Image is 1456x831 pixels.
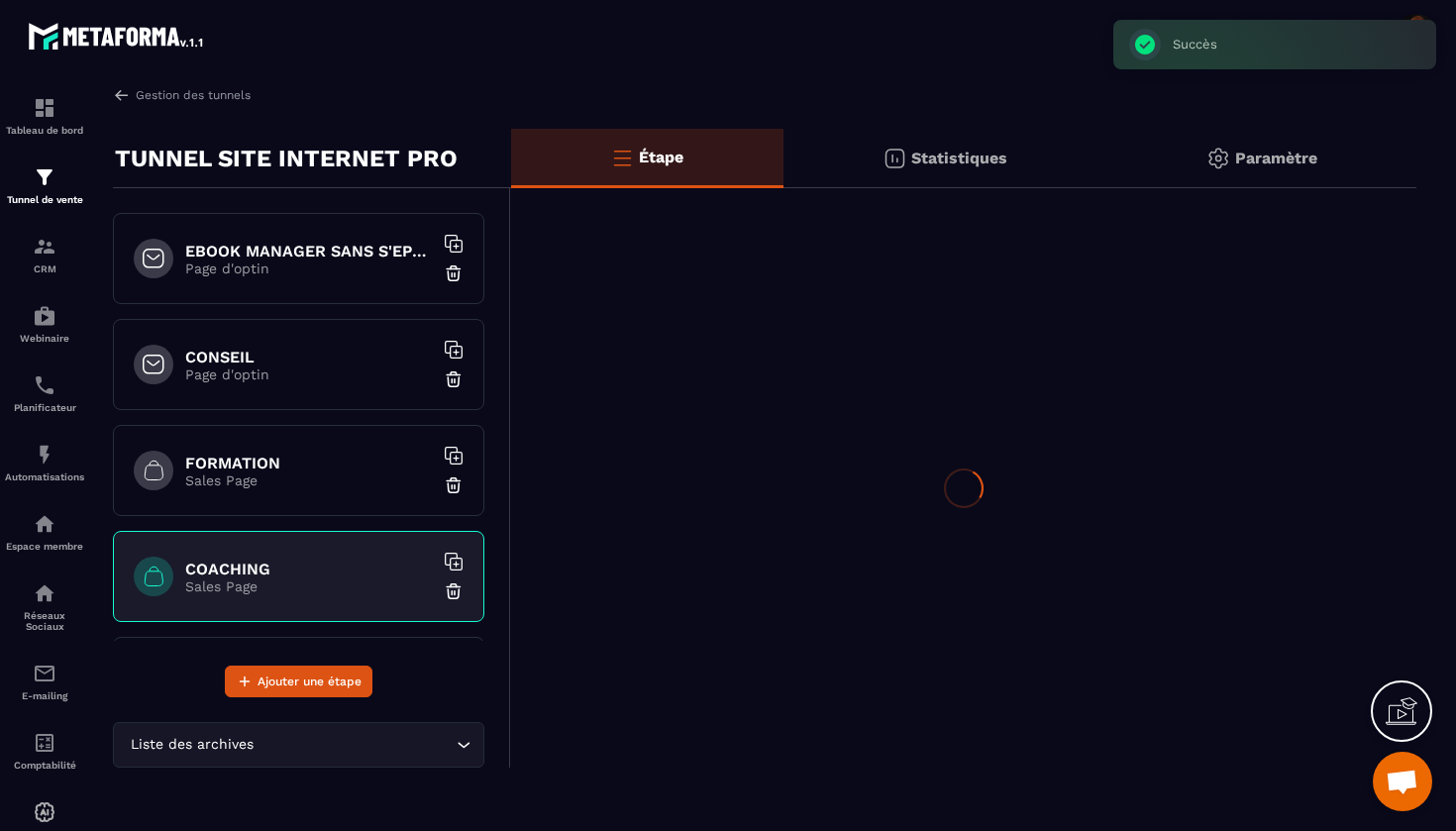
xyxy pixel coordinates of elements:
[444,581,464,601] img: trash
[33,235,56,259] img: formation
[5,610,84,632] p: Réseaux Sociaux
[113,86,251,104] a: Gestion des tunnels
[33,581,56,605] img: social-network
[33,96,56,120] img: formation
[185,578,433,594] p: Sales Page
[33,662,56,685] img: email
[258,672,362,691] span: Ajouter une étape
[33,304,56,328] img: automations
[185,560,433,578] h6: COACHING
[1206,147,1230,170] img: setting-gr.5f69749f.svg
[5,220,84,289] a: formationformationCRM
[33,512,56,536] img: automations
[5,151,84,220] a: formationformationTunnel de vente
[5,402,84,413] p: Planificateur
[5,471,84,482] p: Automatisations
[258,734,452,756] input: Search for option
[5,81,84,151] a: formationformationTableau de bord
[113,722,484,768] div: Search for option
[28,18,206,53] img: logo
[185,472,433,488] p: Sales Page
[33,800,56,824] img: automations
[33,443,56,467] img: automations
[444,475,464,495] img: trash
[610,146,634,169] img: bars-o.4a397970.svg
[5,428,84,497] a: automationsautomationsAutomatisations
[33,373,56,397] img: scheduler
[5,647,84,716] a: emailemailE-mailing
[444,263,464,283] img: trash
[185,348,433,366] h6: CONSEIL
[5,263,84,274] p: CRM
[5,567,84,647] a: social-networksocial-networkRéseaux Sociaux
[5,125,84,136] p: Tableau de bord
[5,359,84,428] a: schedulerschedulerPlanificateur
[1373,752,1432,811] a: Ouvrir le chat
[185,366,433,382] p: Page d'optin
[185,260,433,276] p: Page d'optin
[5,333,84,344] p: Webinaire
[185,454,433,472] h6: FORMATION
[911,149,1007,167] p: Statistiques
[225,666,372,697] button: Ajouter une étape
[5,289,84,359] a: automationsautomationsWebinaire
[5,541,84,552] p: Espace membre
[115,139,458,178] p: TUNNEL SITE INTERNET PRO
[5,690,84,701] p: E-mailing
[444,369,464,389] img: trash
[185,242,433,260] h6: EBOOK MANAGER SANS S'EPUISER OFFERT
[113,86,131,104] img: arrow
[5,716,84,785] a: accountantaccountantComptabilité
[883,147,906,170] img: stats.20deebd0.svg
[5,497,84,567] a: automationsautomationsEspace membre
[639,148,683,166] p: Étape
[1235,149,1317,167] p: Paramètre
[33,731,56,755] img: accountant
[33,165,56,189] img: formation
[5,760,84,771] p: Comptabilité
[5,194,84,205] p: Tunnel de vente
[126,734,258,756] span: Liste des archives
